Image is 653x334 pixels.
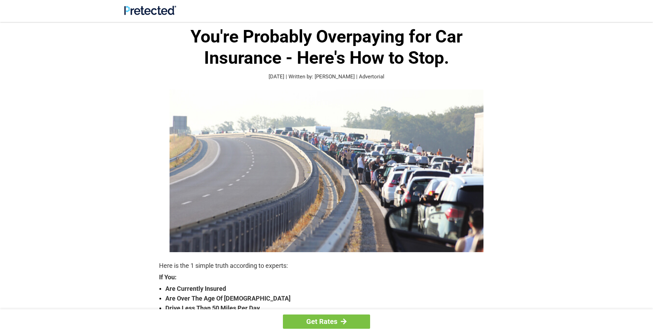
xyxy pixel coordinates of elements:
strong: Are Over The Age Of [DEMOGRAPHIC_DATA] [165,294,494,303]
img: Site Logo [124,6,176,15]
strong: If You: [159,274,494,280]
p: Here is the 1 simple truth according to experts: [159,261,494,271]
h1: You're Probably Overpaying for Car Insurance - Here's How to Stop. [159,26,494,69]
strong: Are Currently Insured [165,284,494,294]
p: [DATE] | Written by: [PERSON_NAME] | Advertorial [159,73,494,81]
a: Site Logo [124,10,176,16]
a: Get Rates [283,314,370,329]
strong: Drive Less Than 50 Miles Per Day [165,303,494,313]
